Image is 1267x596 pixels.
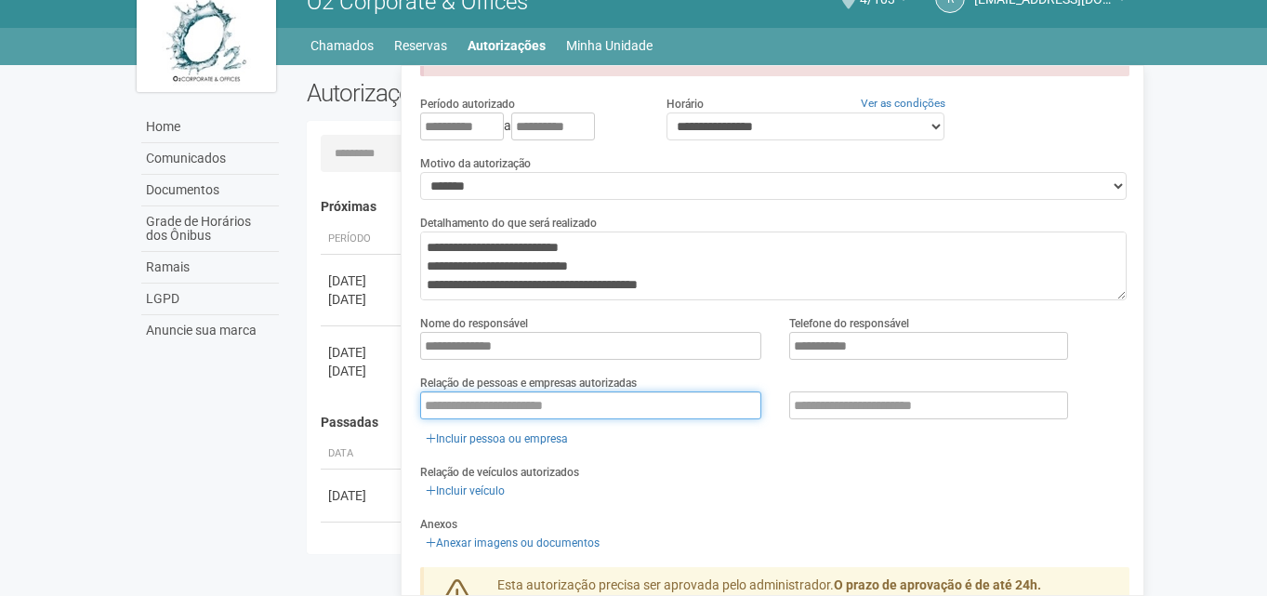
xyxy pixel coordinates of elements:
div: [DATE] [328,343,397,362]
div: [DATE] [328,539,397,558]
div: [DATE] [328,272,397,290]
div: [DATE] [328,290,397,309]
a: Minha Unidade [566,33,653,59]
a: Ramais [141,252,279,284]
a: Autorizações [468,33,546,59]
a: Incluir pessoa ou empresa [420,429,574,449]
a: Reservas [394,33,447,59]
label: Anexos [420,516,457,533]
a: Chamados [310,33,374,59]
a: Documentos [141,175,279,206]
div: [DATE] [328,362,397,380]
th: Período [321,224,404,255]
a: Grade de Horários dos Ônibus [141,206,279,252]
div: [DATE] [328,486,397,505]
a: LGPD [141,284,279,315]
a: Incluir veículo [420,481,510,501]
a: Home [141,112,279,143]
th: Data [321,439,404,470]
label: Horário [666,96,704,113]
h4: Passadas [321,416,1117,430]
label: Detalhamento do que será realizado [420,215,597,232]
div: a [420,113,638,140]
a: Anexar imagens ou documentos [420,533,605,553]
h2: Autorizações [307,79,705,107]
a: Ver as condições [861,97,945,110]
label: Telefone do responsável [789,315,909,332]
a: Comunicados [141,143,279,175]
label: Nome do responsável [420,315,528,332]
label: Período autorizado [420,96,515,113]
label: Motivo da autorização [420,155,531,172]
label: Relação de veículos autorizados [420,464,579,481]
strong: O prazo de aprovação é de até 24h. [834,577,1041,592]
h4: Próximas [321,200,1117,214]
a: Anuncie sua marca [141,315,279,346]
label: Relação de pessoas e empresas autorizadas [420,375,637,391]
